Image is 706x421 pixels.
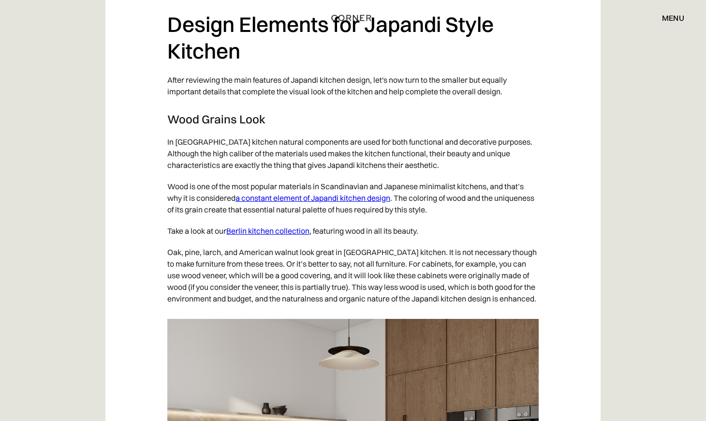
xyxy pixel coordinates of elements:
div: menu [652,10,684,26]
a: Berlin kitchen collection [226,226,309,236]
p: Oak, pine, larch, and American walnut look great in [GEOGRAPHIC_DATA] kitchen. It is not necessar... [167,241,539,309]
div: menu [662,14,684,22]
a: home [322,12,385,24]
p: Take a look at our , featuring wood in all its beauty. [167,220,539,241]
h3: Wood Grains Look [167,112,539,126]
h2: Design Elements for Japandi Style Kitchen [167,11,539,64]
p: Wood is one of the most popular materials in Scandinavian and Japanese minimalist kitchens, and t... [167,176,539,220]
p: In [GEOGRAPHIC_DATA] kitchen natural components are used for both functional and decorative purpo... [167,131,539,176]
a: a constant element of Japandi kitchen design [235,193,390,203]
p: After reviewing the main features of Japandi kitchen design, let's now turn to the smaller but eq... [167,69,539,102]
